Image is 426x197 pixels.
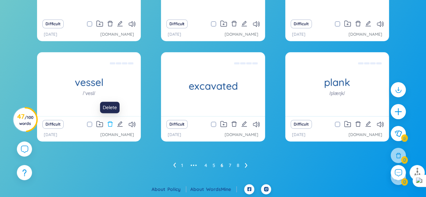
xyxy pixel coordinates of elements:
img: to top [412,167,423,178]
span: delete [231,121,237,127]
button: Difficult [291,20,312,28]
button: delete [355,19,361,29]
a: 7 [229,160,231,170]
h1: /plæŋk/ [329,90,345,97]
span: edit [117,21,123,27]
div: About [152,186,186,193]
button: delete [107,120,113,129]
div: About [190,186,237,193]
button: edit [365,19,371,29]
a: [DOMAIN_NAME] [100,31,134,38]
button: edit [117,19,123,29]
span: ••• [188,160,199,171]
a: 8 [237,160,239,170]
h1: plank [285,76,389,88]
a: [DOMAIN_NAME] [225,31,258,38]
span: delete [355,121,361,127]
p: [DATE] [168,132,181,138]
a: 4 [204,160,207,170]
span: edit [117,121,123,127]
li: Previous 5 Pages [188,160,199,171]
h1: vessel [37,76,141,88]
span: edit [241,21,247,27]
span: / 100 words [19,115,33,126]
a: [DOMAIN_NAME] [349,132,382,138]
div: Delete [100,102,120,113]
h1: /ˈvesl/ [83,90,95,97]
span: edit [241,121,247,127]
a: [DOMAIN_NAME] [349,31,382,38]
p: [DATE] [292,31,305,38]
button: edit [241,120,247,129]
a: Policy [167,186,186,192]
button: delete [107,19,113,29]
span: edit [365,121,371,127]
a: 6 [221,160,223,170]
span: delete [355,21,361,27]
span: delete [231,21,237,27]
button: delete [231,19,237,29]
a: WordsMine [206,186,237,192]
span: edit [365,21,371,27]
p: [DATE] [44,132,57,138]
a: [DOMAIN_NAME] [100,132,134,138]
button: edit [117,120,123,129]
span: delete [107,121,113,127]
button: Difficult [166,20,188,28]
button: Difficult [166,120,188,129]
li: Next Page [245,160,248,171]
button: edit [241,19,247,29]
a: [DOMAIN_NAME] [225,132,258,138]
button: Difficult [291,120,312,129]
h3: 47 [17,114,33,126]
li: Previous Page [173,160,176,171]
a: 1 [181,160,183,170]
p: [DATE] [168,31,181,38]
h1: excavated [161,80,265,92]
button: Difficult [42,20,64,28]
span: plus [394,107,402,116]
button: Difficult [42,120,64,129]
a: 5 [212,160,215,170]
p: [DATE] [292,132,305,138]
p: [DATE] [44,31,57,38]
button: delete [355,120,361,129]
button: edit [365,120,371,129]
button: delete [231,120,237,129]
span: delete [107,21,113,27]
